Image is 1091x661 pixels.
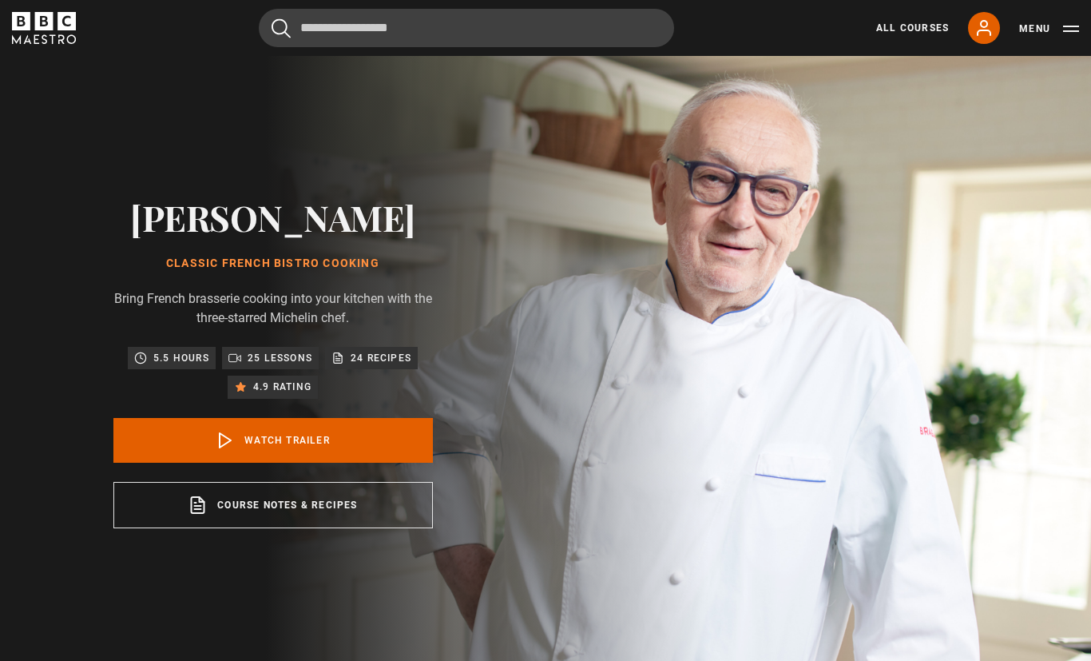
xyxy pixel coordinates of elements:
[113,289,433,328] p: Bring French brasserie cooking into your kitchen with the three-starred Michelin chef.
[876,21,949,35] a: All Courses
[248,350,312,366] p: 25 lessons
[351,350,411,366] p: 24 recipes
[113,257,433,270] h1: Classic French Bistro Cooking
[113,418,433,463] a: Watch Trailer
[253,379,311,395] p: 4.9 rating
[153,350,209,366] p: 5.5 hours
[113,482,433,528] a: Course notes & recipes
[1019,21,1079,37] button: Toggle navigation
[259,9,674,47] input: Search
[272,18,291,38] button: Submit the search query
[12,12,76,44] svg: BBC Maestro
[113,197,433,237] h2: [PERSON_NAME]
